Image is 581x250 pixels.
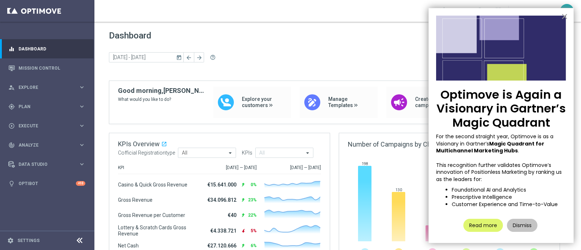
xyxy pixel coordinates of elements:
[507,219,537,232] button: Dismiss
[8,103,15,110] i: gps_fixed
[19,124,78,128] span: Execute
[452,201,566,208] li: Customer Experience and Time-to-Value
[8,123,15,129] i: play_circle_outline
[8,180,15,187] i: lightbulb
[8,142,15,148] i: track_changes
[436,162,566,183] p: This recognition further validates Optimove’s innovation of Positionless Marketing by ranking us ...
[8,58,85,78] div: Mission Control
[8,161,78,168] div: Data Studio
[19,58,85,78] a: Mission Control
[463,219,503,232] button: Read more
[7,237,14,244] i: settings
[78,142,85,148] i: keyboard_arrow_right
[452,194,566,201] li: Prescriptive Intelligence
[19,104,78,109] span: Plan
[436,140,545,155] strong: Magic Quadrant for Multichannel Marketing Hubs
[560,4,574,18] div: AS
[8,142,78,148] div: Analyze
[8,174,85,193] div: Optibot
[78,103,85,110] i: keyboard_arrow_right
[436,133,555,147] span: For the second straight year, Optimove is as a Visionary in Gartner’s
[516,5,560,16] a: [PERSON_NAME]
[8,39,85,58] div: Dashboard
[76,181,85,186] div: +10
[452,187,566,194] li: Foundational AI and Analytics
[19,143,78,147] span: Analyze
[8,46,15,52] i: equalizer
[436,88,566,130] p: Optimove is Again a Visionary in Gartner’s Magic Quadrant
[8,123,78,129] div: Execute
[551,7,559,15] span: keyboard_arrow_down
[8,84,15,91] i: person_search
[19,39,85,58] a: Dashboard
[456,7,464,15] span: school
[518,147,519,154] span: .
[78,122,85,129] i: keyboard_arrow_right
[8,103,78,110] div: Plan
[78,84,85,91] i: keyboard_arrow_right
[78,161,85,168] i: keyboard_arrow_right
[8,84,78,91] div: Explore
[561,11,568,22] button: Close
[19,174,76,193] a: Optibot
[19,85,78,90] span: Explore
[19,162,78,167] span: Data Studio
[17,238,40,243] a: Settings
